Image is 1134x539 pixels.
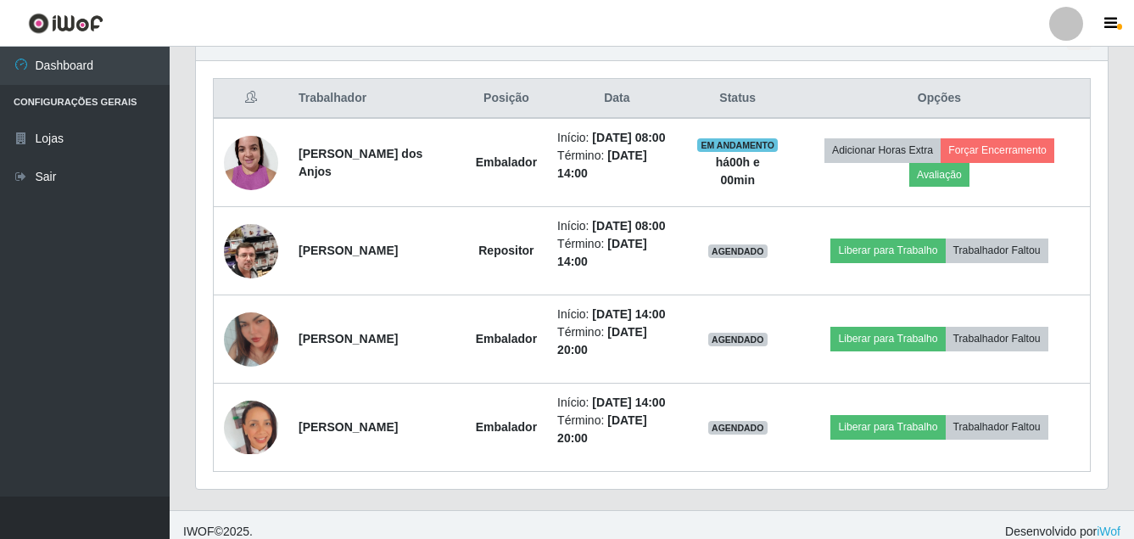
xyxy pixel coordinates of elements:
[592,307,665,321] time: [DATE] 14:00
[946,239,1048,262] button: Trabalhador Faltou
[708,421,768,435] span: AGENDADO
[476,420,537,434] strong: Embalador
[592,219,665,233] time: [DATE] 08:00
[1097,525,1120,538] a: iWof
[466,79,547,119] th: Posição
[830,239,945,262] button: Liberar para Trabalho
[789,79,1091,119] th: Opções
[28,13,103,34] img: CoreUI Logo
[697,138,778,152] span: EM ANDAMENTO
[830,327,945,351] button: Liberar para Trabalho
[946,327,1048,351] button: Trabalhador Faltou
[824,138,941,162] button: Adicionar Horas Extra
[299,420,398,434] strong: [PERSON_NAME]
[299,332,398,345] strong: [PERSON_NAME]
[547,79,686,119] th: Data
[557,412,676,447] li: Término:
[478,244,533,257] strong: Repositor
[224,291,278,388] img: 1699494731109.jpeg
[557,147,676,182] li: Término:
[299,147,422,178] strong: [PERSON_NAME] dos Anjos
[557,217,676,235] li: Início:
[941,138,1054,162] button: Forçar Encerramento
[224,203,278,300] img: 1699235527028.jpeg
[557,306,676,323] li: Início:
[946,415,1048,439] button: Trabalhador Faltou
[224,401,278,453] img: 1741725931252.jpeg
[224,126,278,199] img: 1737249386728.jpeg
[299,244,398,257] strong: [PERSON_NAME]
[830,415,945,439] button: Liberar para Trabalho
[909,163,969,187] button: Avaliação
[592,396,665,409] time: [DATE] 14:00
[557,129,676,147] li: Início:
[476,155,537,169] strong: Embalador
[687,79,789,119] th: Status
[183,525,215,538] span: IWOF
[557,323,676,359] li: Término:
[592,131,665,144] time: [DATE] 08:00
[708,333,768,346] span: AGENDADO
[557,235,676,271] li: Término:
[557,394,676,412] li: Início:
[476,332,537,345] strong: Embalador
[716,155,760,187] strong: há 00 h e 00 min
[708,244,768,258] span: AGENDADO
[288,79,466,119] th: Trabalhador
